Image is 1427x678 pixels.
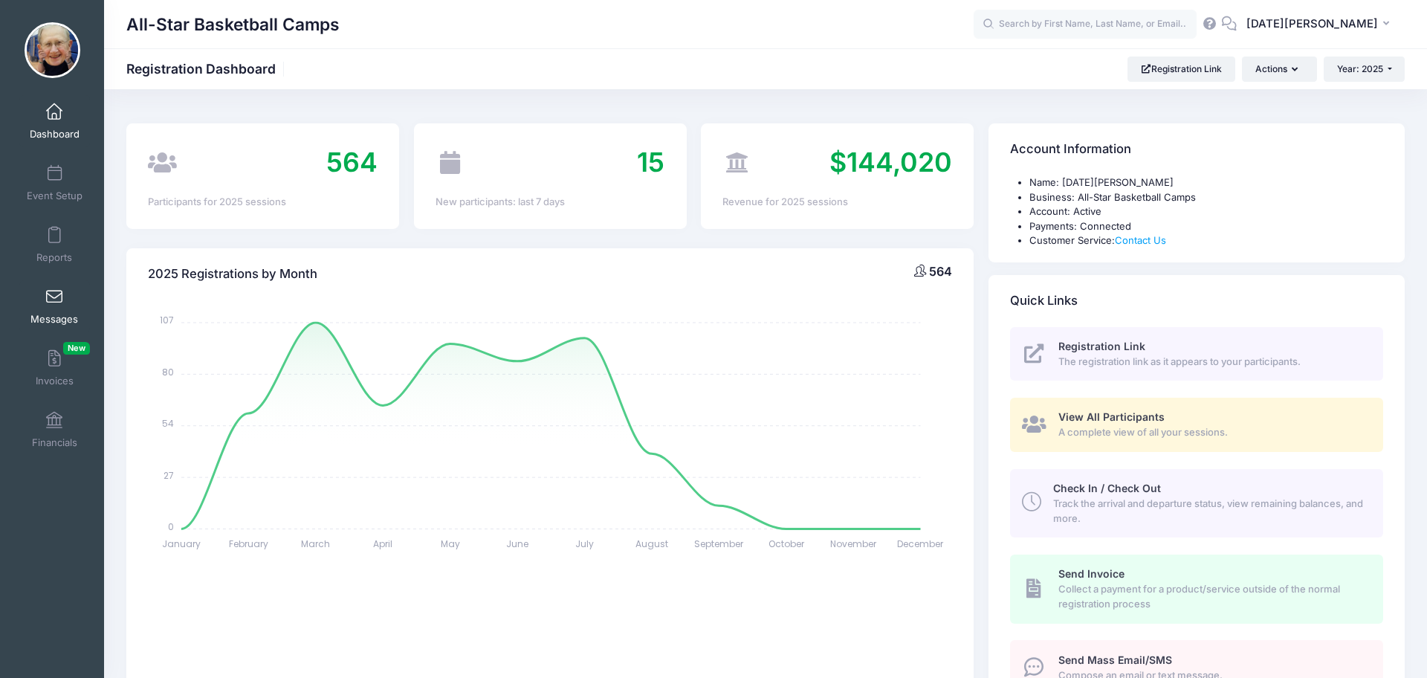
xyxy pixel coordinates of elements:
[1058,425,1366,440] span: A complete view of all your sessions.
[637,146,664,178] span: 15
[373,537,392,550] tspan: April
[19,404,90,456] a: Financials
[1010,555,1383,623] a: Send Invoice Collect a payment for a product/service outside of the normal registration process
[1010,280,1078,322] h4: Quick Links
[162,537,201,550] tspan: January
[1029,219,1383,234] li: Payments: Connected
[1246,16,1378,32] span: [DATE][PERSON_NAME]
[1115,234,1166,246] a: Contact Us
[1029,175,1383,190] li: Name: [DATE][PERSON_NAME]
[1058,582,1366,611] span: Collect a payment for a product/service outside of the normal registration process
[19,280,90,332] a: Messages
[1058,653,1172,666] span: Send Mass Email/SMS
[1058,410,1165,423] span: View All Participants
[25,22,80,78] img: All-Star Basketball Camps
[1053,497,1366,526] span: Track the arrival and departure status, view remaining balances, and more.
[164,468,174,481] tspan: 27
[63,342,90,355] span: New
[19,219,90,271] a: Reports
[1058,567,1125,580] span: Send Invoice
[126,7,340,42] h1: All-Star Basketball Camps
[506,537,528,550] tspan: June
[19,95,90,147] a: Dashboard
[1010,469,1383,537] a: Check In / Check Out Track the arrival and departure status, view remaining balances, and more.
[830,537,877,550] tspan: November
[229,537,268,550] tspan: February
[162,365,174,378] tspan: 80
[974,10,1197,39] input: Search by First Name, Last Name, or Email...
[1242,56,1316,82] button: Actions
[19,157,90,209] a: Event Setup
[160,314,174,326] tspan: 107
[326,146,378,178] span: 564
[1029,204,1383,219] li: Account: Active
[1010,327,1383,381] a: Registration Link The registration link as it appears to your participants.
[32,436,77,449] span: Financials
[1324,56,1405,82] button: Year: 2025
[898,537,945,550] tspan: December
[1058,340,1145,352] span: Registration Link
[1010,398,1383,452] a: View All Participants A complete view of all your sessions.
[1337,63,1383,74] span: Year: 2025
[168,520,174,533] tspan: 0
[302,537,331,550] tspan: March
[768,537,805,550] tspan: October
[148,253,317,295] h4: 2025 Registrations by Month
[1127,56,1235,82] a: Registration Link
[126,61,288,77] h1: Registration Dashboard
[27,190,82,202] span: Event Setup
[722,195,952,210] div: Revenue for 2025 sessions
[1029,190,1383,205] li: Business: All-Star Basketball Camps
[635,537,668,550] tspan: August
[148,195,378,210] div: Participants for 2025 sessions
[436,195,665,210] div: New participants: last 7 days
[162,417,174,430] tspan: 54
[36,375,74,387] span: Invoices
[929,264,952,279] span: 564
[441,537,460,550] tspan: May
[30,313,78,326] span: Messages
[1053,482,1161,494] span: Check In / Check Out
[575,537,594,550] tspan: July
[694,537,744,550] tspan: September
[1058,355,1366,369] span: The registration link as it appears to your participants.
[1010,129,1131,171] h4: Account Information
[1029,233,1383,248] li: Customer Service:
[1237,7,1405,42] button: [DATE][PERSON_NAME]
[829,146,952,178] span: $144,020
[36,251,72,264] span: Reports
[19,342,90,394] a: InvoicesNew
[30,128,80,141] span: Dashboard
